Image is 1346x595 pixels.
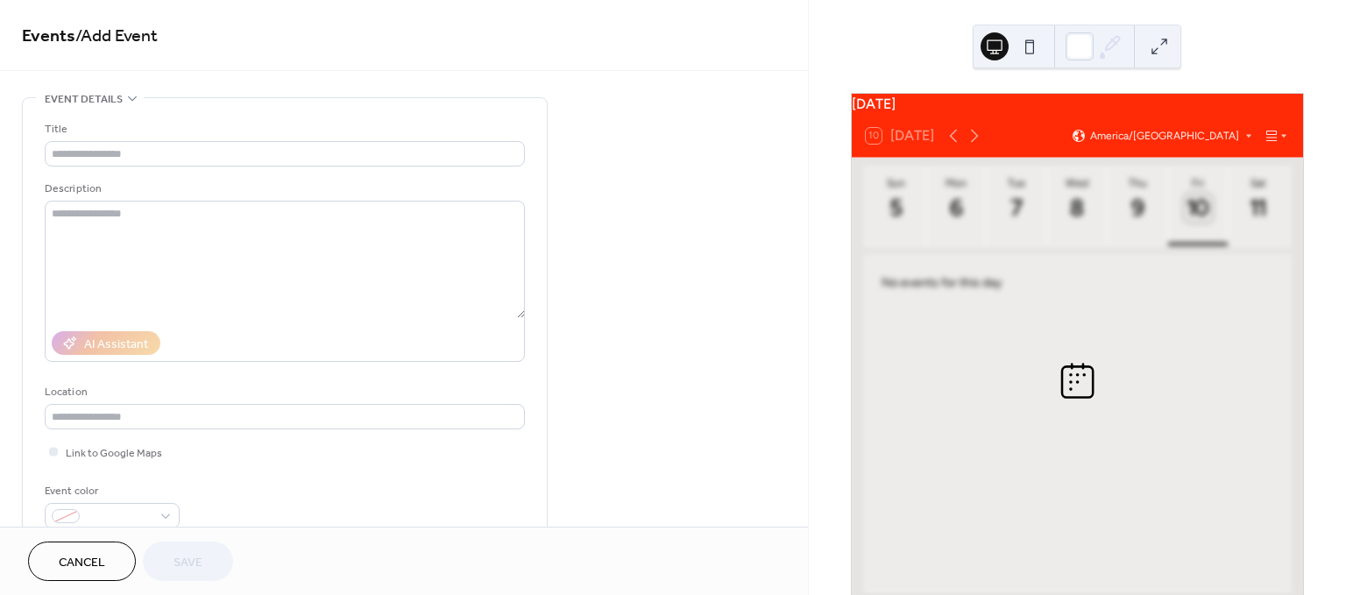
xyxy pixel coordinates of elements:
[1229,168,1289,245] button: Sat11
[1173,177,1223,189] div: Fri
[1123,194,1152,223] div: 9
[992,177,1042,189] div: Tue
[28,542,136,581] button: Cancel
[75,19,158,53] span: / Add Event
[1184,194,1213,223] div: 10
[932,177,981,189] div: Mon
[66,444,162,463] span: Link to Google Maps
[22,19,75,53] a: Events
[45,90,123,109] span: Event details
[868,263,1286,302] div: No events for this day
[926,168,987,245] button: Mon6
[987,168,1047,245] button: Tue7
[866,168,926,245] button: Sun5
[1234,177,1284,189] div: Sat
[1052,177,1102,189] div: Wed
[45,120,521,138] div: Title
[1002,194,1031,223] div: 7
[59,554,105,572] span: Cancel
[882,194,910,223] div: 5
[1113,177,1163,189] div: Thu
[1244,194,1273,223] div: 11
[942,194,971,223] div: 6
[1090,131,1239,141] span: America/[GEOGRAPHIC_DATA]
[45,383,521,401] div: Location
[852,94,1303,115] div: [DATE]
[871,177,921,189] div: Sun
[45,482,176,500] div: Event color
[1108,168,1168,245] button: Thu9
[45,180,521,198] div: Description
[1047,168,1108,245] button: Wed8
[1168,168,1229,245] button: Fri10
[1063,194,1092,223] div: 8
